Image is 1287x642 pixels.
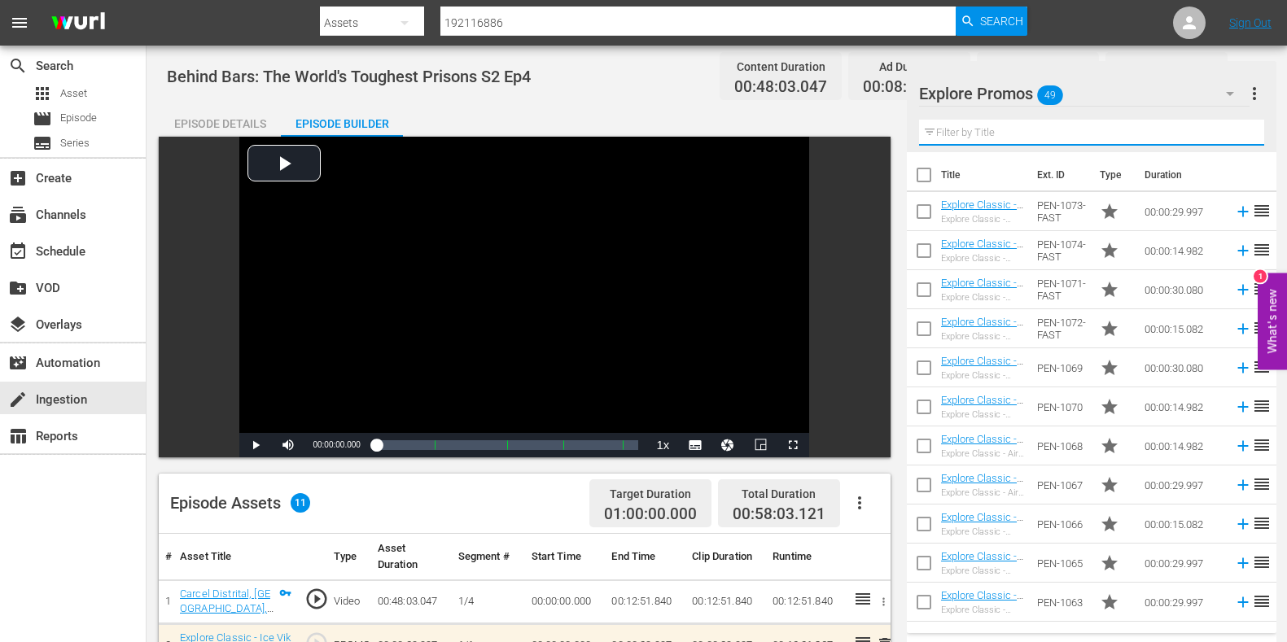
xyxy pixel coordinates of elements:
[604,505,697,524] span: 01:00:00.000
[167,67,531,86] span: Behind Bars: The World's Toughest Prisons S2 Ep4
[1234,515,1252,533] svg: Add to Episode
[1027,152,1090,198] th: Ext. ID
[1234,242,1252,260] svg: Add to Episode
[327,534,371,580] th: Type
[452,579,525,623] td: 1/4
[679,433,711,457] button: Subtitles
[1252,396,1272,416] span: reorder
[685,534,766,580] th: Clip Duration
[159,104,281,143] div: Episode Details
[941,526,1024,537] div: Explore Classic - Extreme Mountain Carpenters S3 15*
[170,493,310,513] div: Episode Assets
[1254,269,1267,282] div: 1
[1138,504,1228,544] td: 00:00:15.082
[941,355,1023,416] a: Explore Classic - Why Planes Vanish: The Mystery of Flight MH370 30*
[1252,592,1272,611] span: reorder
[1138,309,1228,348] td: 00:00:15.082
[1252,513,1272,533] span: reorder
[8,390,28,409] span: Ingestion
[1100,358,1119,378] span: Promo
[1100,319,1119,338] span: Promo
[371,534,452,580] th: Asset Duration
[605,534,685,580] th: End Time
[1031,387,1093,426] td: PEN-1070
[941,487,1024,498] div: Explore Classic - Air Crash Investigation S3 30*
[8,426,28,446] span: Reports
[1100,475,1119,495] span: Promo
[941,605,1024,615] div: Explore Classic - Outback Truckers S6 30*
[8,278,28,298] span: VOD
[1234,281,1252,299] svg: Add to Episode
[1234,398,1252,416] svg: Add to Episode
[992,55,1084,78] div: Promo Duration
[919,71,1250,116] div: Explore Promos
[1234,359,1252,377] svg: Add to Episode
[733,483,825,505] div: Total Duration
[327,579,371,623] td: Video
[1138,192,1228,231] td: 00:00:29.997
[941,550,1023,611] a: Explore Classic - Extreme Mountain Carpenters S3 30*
[733,504,825,523] span: 00:58:03.121
[1252,201,1272,221] span: reorder
[1031,231,1093,270] td: PEN-1074-FAST
[1245,84,1264,103] span: more_vert
[1234,203,1252,221] svg: Add to Episode
[159,104,281,137] button: Episode Details
[272,433,304,457] button: Mute
[1120,55,1213,78] div: Total Duration
[1031,192,1093,231] td: PEN-1073-FAST
[941,316,1023,352] a: Explore Classic - Aussie Lobster Hunters S5 15*
[941,394,1023,455] a: Explore Classic - Why Planes Vanish: The Mystery of Flight MH370 15*
[941,589,1023,626] a: Explore Classic - Outback Truckers S6 30*
[1100,514,1119,534] span: Promo
[1100,280,1119,299] span: Promo
[941,370,1024,381] div: Explore Classic - Why Planes Vanish: The Mystery of Flight MH370 30*
[377,440,639,450] div: Progress Bar
[452,534,525,580] th: Segment #
[1138,348,1228,387] td: 00:00:30.080
[304,587,329,611] span: play_circle_outline
[281,104,403,143] div: Episode Builder
[863,55,956,78] div: Ad Duration
[941,409,1024,420] div: Explore Classic - Why Planes Vanish: The Mystery of Flight MH370 15*
[1138,426,1228,465] td: 00:00:14.982
[1135,152,1232,198] th: Duration
[604,483,697,505] div: Target Duration
[525,534,606,580] th: Start Time
[941,253,1024,264] div: Explore Classic - Behind Bars: The World's Toughest Prisons S2 15*
[525,579,606,623] td: 00:00:00.000
[1138,544,1228,583] td: 00:00:29.997
[941,511,1023,572] a: Explore Classic - Extreme Mountain Carpenters S3 15*
[863,78,956,97] span: 00:08:00.080
[1252,279,1272,299] span: reorder
[1100,592,1119,612] span: Promo
[1252,318,1272,338] span: reorder
[1031,583,1093,622] td: PEN-1063
[777,433,809,457] button: Fullscreen
[1138,231,1228,270] td: 00:00:14.982
[941,448,1024,459] div: Explore Classic - Air Crash Investigation S3 15*
[33,133,52,153] span: Series
[10,13,29,33] span: menu
[281,104,403,137] button: Episode Builder
[1090,152,1135,198] th: Type
[159,579,173,623] td: 1
[371,579,452,623] td: 00:48:03.047
[1100,553,1119,573] span: Promo
[313,440,360,449] span: 00:00:00.000
[1031,504,1093,544] td: PEN-1066
[941,277,1023,313] a: Explore Classic - Aussie Lobster Hunters S5 30*
[941,238,1023,286] a: Explore Classic - Behind Bars: The World's Toughest Prisons S2 15*
[1138,387,1228,426] td: 00:00:14.982
[1031,426,1093,465] td: PEN-1068
[33,84,52,103] span: Asset
[173,534,298,580] th: Asset Title
[1252,240,1272,260] span: reorder
[1100,241,1119,260] span: Promo
[941,292,1024,303] div: Explore Classic - Aussie Lobster Hunters S5 30*
[1031,309,1093,348] td: PEN-1072-FAST
[8,56,28,76] span: Search
[60,85,87,102] span: Asset
[1100,397,1119,417] span: Promo
[1234,554,1252,572] svg: Add to Episode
